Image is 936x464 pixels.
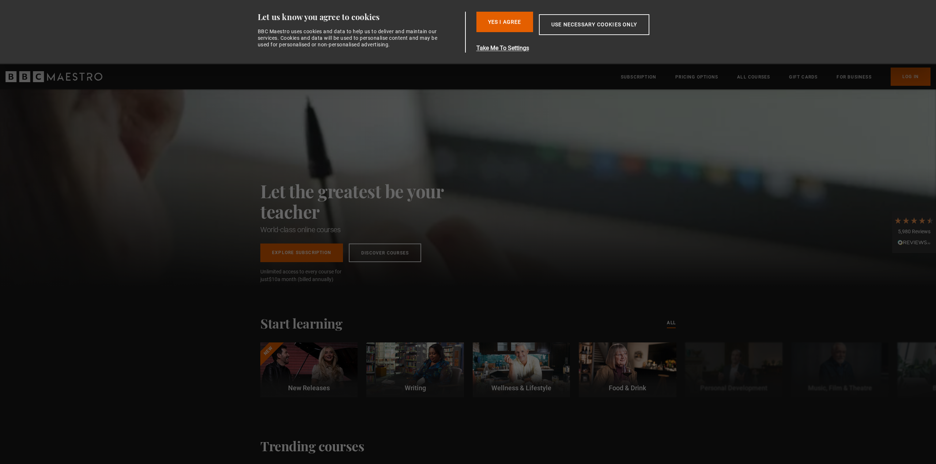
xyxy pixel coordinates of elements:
[260,315,342,331] h2: Start learning
[579,342,676,397] a: Food & Drink
[685,383,782,393] p: Personal Development
[621,68,931,86] nav: Primary
[269,276,278,282] span: $10
[476,12,533,32] button: Yes I Agree
[579,383,676,393] p: Food & Drink
[791,383,888,393] p: Music, Film & Theatre
[621,73,656,81] a: Subscription
[366,383,464,393] p: Writing
[898,240,931,245] img: REVIEWS.io
[260,342,358,397] a: New New Releases
[685,342,782,397] a: Personal Development
[894,239,934,248] div: Read All Reviews
[894,216,934,225] div: 4.7 Stars
[891,68,931,86] a: Log In
[539,14,649,35] button: Use necessary cookies only
[791,342,888,397] a: Music, Film & Theatre
[260,268,359,283] span: Unlimited access to every course for just a month (billed annually)
[349,243,421,262] a: Discover Courses
[260,243,343,262] a: Explore Subscription
[366,342,464,397] a: Writing
[258,12,463,22] div: Let us know you agree to cookies
[675,73,718,81] a: Pricing Options
[476,44,684,53] button: Take Me To Settings
[737,73,770,81] a: All Courses
[260,225,476,235] h1: World-class online courses
[260,383,358,393] p: New Releases
[473,383,570,393] p: Wellness & Lifestyle
[837,73,871,81] a: For business
[667,319,676,327] a: All
[473,342,570,397] a: Wellness & Lifestyle
[892,211,936,253] div: 5,980 ReviewsRead All Reviews
[789,73,818,81] a: Gift Cards
[260,181,476,222] h2: Let the greatest be your teacher
[894,228,934,235] div: 5,980 Reviews
[258,28,442,48] div: BBC Maestro uses cookies and data to help us to deliver and maintain our services. Cookies and da...
[5,71,102,82] svg: BBC Maestro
